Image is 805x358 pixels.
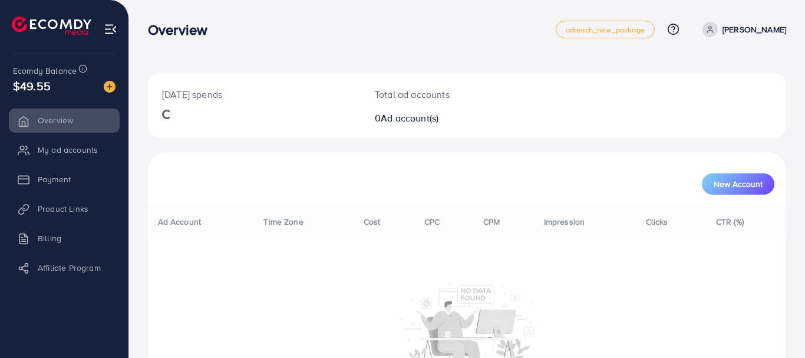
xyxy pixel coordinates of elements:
[381,111,438,124] span: Ad account(s)
[722,22,786,37] p: [PERSON_NAME]
[566,26,645,34] span: adreach_new_package
[104,22,117,36] img: menu
[148,21,217,38] h3: Overview
[556,21,655,38] a: adreach_new_package
[714,180,763,188] span: New Account
[702,173,774,195] button: New Account
[104,81,116,93] img: image
[13,65,77,77] span: Ecomdy Balance
[698,22,786,37] a: [PERSON_NAME]
[375,113,506,124] h2: 0
[162,87,347,101] p: [DATE] spends
[375,87,506,101] p: Total ad accounts
[12,17,91,35] img: logo
[13,77,51,94] span: $49.55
